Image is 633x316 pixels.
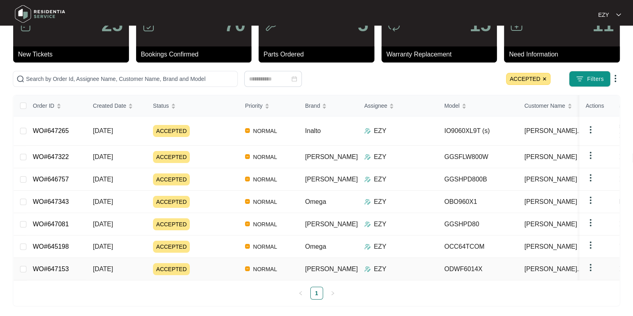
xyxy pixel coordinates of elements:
[364,154,371,160] img: Assigner Icon
[444,101,460,110] span: Model
[147,95,239,117] th: Status
[586,173,595,183] img: dropdown arrow
[16,75,24,83] img: search-icon
[524,242,577,252] span: [PERSON_NAME]
[305,153,358,160] span: [PERSON_NAME]
[245,221,250,226] img: Vercel Logo
[586,195,595,205] img: dropdown arrow
[245,244,250,249] img: Vercel Logo
[250,175,280,184] span: NORMAL
[245,101,263,110] span: Priority
[470,15,491,34] p: 15
[310,287,323,300] li: 1
[364,176,371,183] img: Assigner Icon
[141,50,252,59] p: Bookings Confirmed
[524,264,583,274] span: [PERSON_NAME]...
[524,175,577,184] span: [PERSON_NAME]
[153,218,190,230] span: ACCEPTED
[438,146,518,168] td: GGSFLW800W
[305,243,326,250] span: Omega
[326,287,339,300] li: Next Page
[586,125,595,135] img: dropdown arrow
[224,15,245,34] p: 70
[611,74,620,83] img: dropdown arrow
[239,95,299,117] th: Priority
[33,243,69,250] a: WO#645198
[374,219,386,229] p: EZY
[93,176,113,183] span: [DATE]
[33,266,69,272] a: WO#647153
[524,219,577,229] span: [PERSON_NAME]
[153,125,190,137] span: ACCEPTED
[364,244,371,250] img: Assigner Icon
[294,287,307,300] li: Previous Page
[250,219,280,229] span: NORMAL
[245,199,250,204] img: Vercel Logo
[598,11,609,19] p: EZY
[364,128,371,134] img: Assigner Icon
[438,117,518,146] td: IO9060XL9T (s)
[250,197,280,207] span: NORMAL
[542,76,547,81] img: close icon
[569,71,611,87] button: filter iconFilters
[305,101,320,110] span: Brand
[18,50,129,59] p: New Tickets
[364,199,371,205] img: Assigner Icon
[374,175,386,184] p: EZY
[33,221,69,227] a: WO#647081
[245,266,250,271] img: Vercel Logo
[374,152,386,162] p: EZY
[245,177,250,181] img: Vercel Logo
[153,151,190,163] span: ACCEPTED
[305,176,358,183] span: [PERSON_NAME]
[364,101,388,110] span: Assignee
[153,101,169,110] span: Status
[586,151,595,160] img: dropdown arrow
[250,126,280,136] span: NORMAL
[250,264,280,274] span: NORMAL
[524,197,577,207] span: [PERSON_NAME]
[305,221,358,227] span: [PERSON_NAME]
[364,266,371,272] img: Assigner Icon
[86,95,147,117] th: Created Date
[524,101,565,110] span: Customer Name
[298,291,303,296] span: left
[26,95,86,117] th: Order ID
[245,154,250,159] img: Vercel Logo
[12,2,68,26] img: residentia service logo
[586,263,595,272] img: dropdown arrow
[586,240,595,250] img: dropdown arrow
[93,127,113,134] span: [DATE]
[153,241,190,253] span: ACCEPTED
[576,75,584,83] img: filter icon
[101,15,123,34] p: 25
[153,196,190,208] span: ACCEPTED
[250,152,280,162] span: NORMAL
[586,218,595,227] img: dropdown arrow
[33,101,54,110] span: Order ID
[438,213,518,235] td: GGSHPD80
[305,127,321,134] span: Inalto
[93,266,113,272] span: [DATE]
[438,235,518,258] td: OCC64TCOM
[616,13,621,17] img: dropdown arrow
[518,95,598,117] th: Customer Name
[524,152,577,162] span: [PERSON_NAME]
[506,73,551,85] span: ACCEPTED
[93,101,126,110] span: Created Date
[438,95,518,117] th: Model
[299,95,358,117] th: Brand
[33,176,69,183] a: WO#646757
[33,198,69,205] a: WO#647343
[305,198,326,205] span: Omega
[358,15,368,34] p: 5
[245,128,250,133] img: Vercel Logo
[364,221,371,227] img: Assigner Icon
[326,287,339,300] button: right
[587,75,604,83] span: Filters
[358,95,438,117] th: Assignee
[33,153,69,160] a: WO#647322
[93,221,113,227] span: [DATE]
[33,127,69,134] a: WO#647265
[579,95,619,117] th: Actions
